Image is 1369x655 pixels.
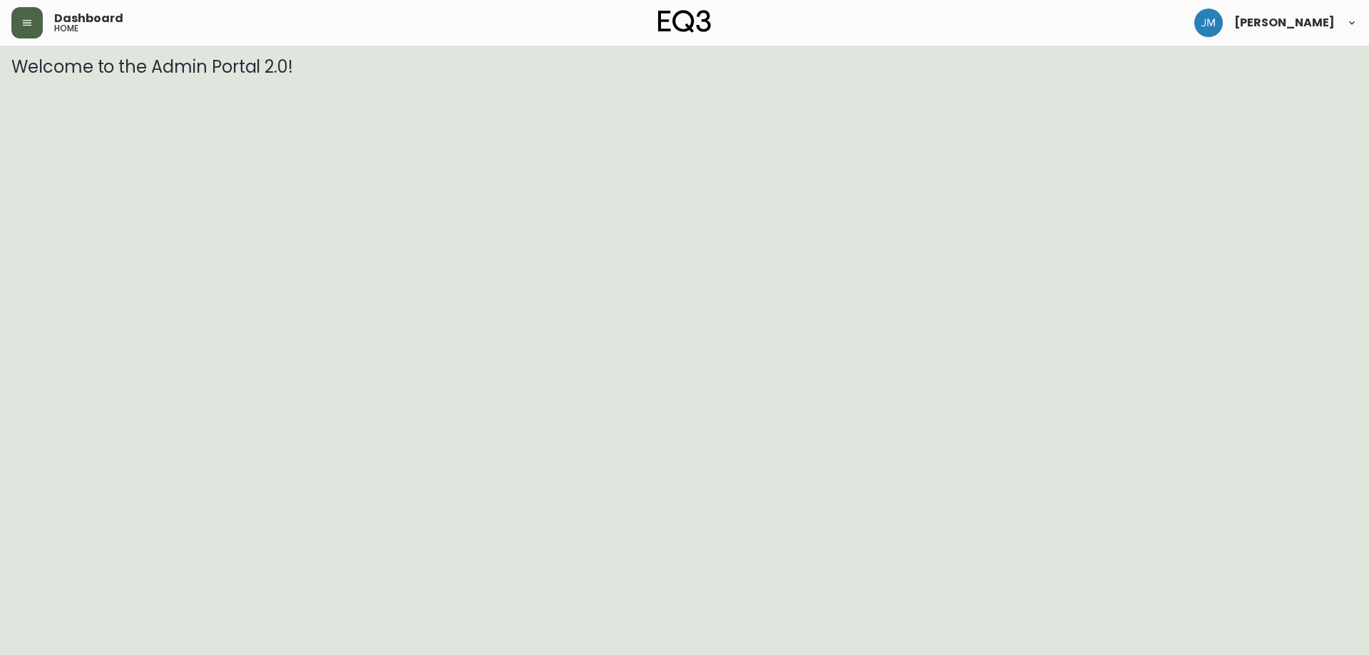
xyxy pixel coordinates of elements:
[1234,17,1335,29] span: [PERSON_NAME]
[1194,9,1223,37] img: b88646003a19a9f750de19192e969c24
[54,13,123,24] span: Dashboard
[54,24,78,33] h5: home
[11,57,1358,77] h3: Welcome to the Admin Portal 2.0!
[658,10,711,33] img: logo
